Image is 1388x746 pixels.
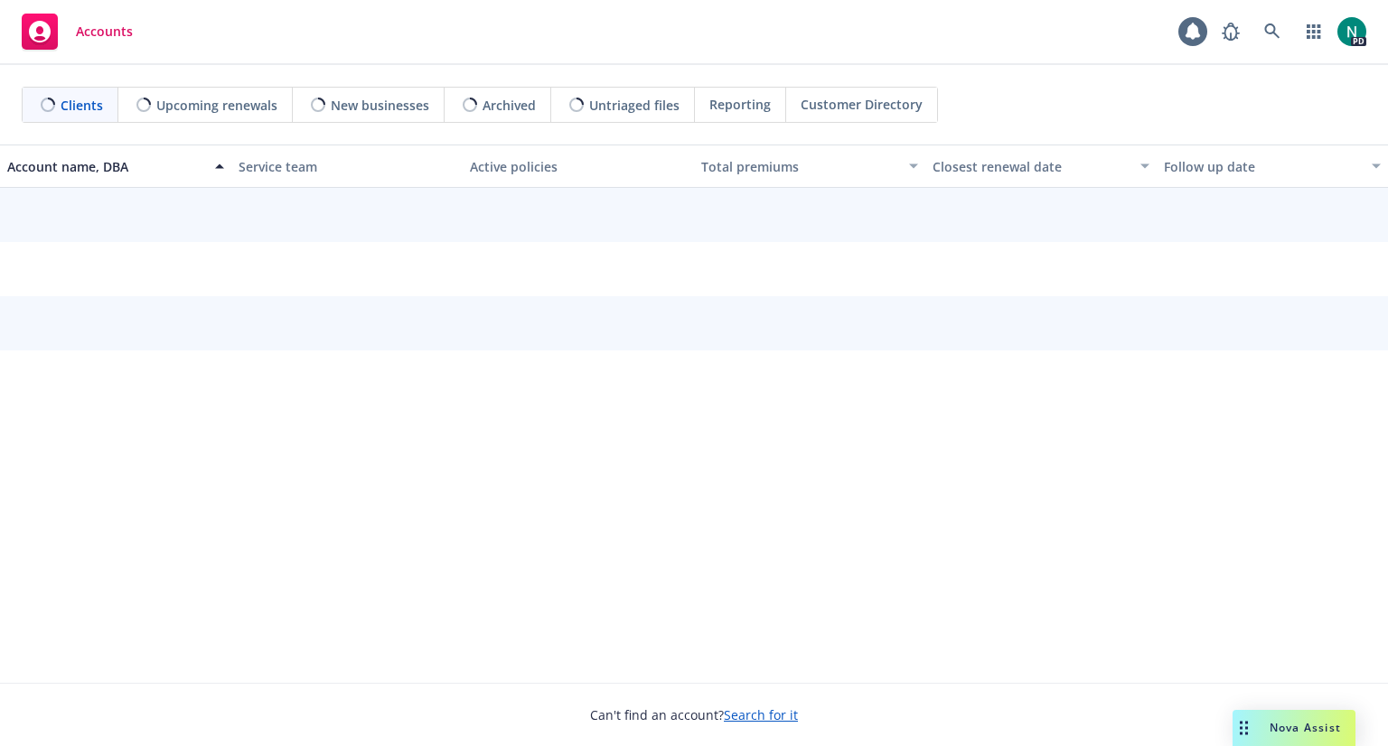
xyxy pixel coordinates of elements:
button: Nova Assist [1233,710,1355,746]
div: Closest renewal date [933,157,1130,176]
span: New businesses [331,96,429,115]
span: Customer Directory [801,95,923,114]
span: Can't find an account? [590,705,798,724]
div: Drag to move [1233,710,1255,746]
button: Follow up date [1157,145,1388,188]
span: Nova Assist [1270,720,1341,735]
a: Accounts [14,6,140,57]
div: Follow up date [1164,157,1361,176]
div: Service team [239,157,455,176]
span: Clients [61,96,103,115]
div: Active policies [470,157,687,176]
a: Switch app [1296,14,1332,50]
a: Search [1254,14,1290,50]
span: Archived [483,96,536,115]
button: Closest renewal date [925,145,1157,188]
a: Search for it [724,706,798,723]
span: Accounts [76,24,133,39]
span: Upcoming renewals [156,96,277,115]
div: Account name, DBA [7,157,204,176]
button: Active policies [463,145,694,188]
button: Service team [231,145,463,188]
span: Untriaged files [589,96,680,115]
button: Total premiums [694,145,925,188]
div: Total premiums [701,157,898,176]
a: Report a Bug [1213,14,1249,50]
img: photo [1337,17,1366,46]
span: Reporting [709,95,771,114]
